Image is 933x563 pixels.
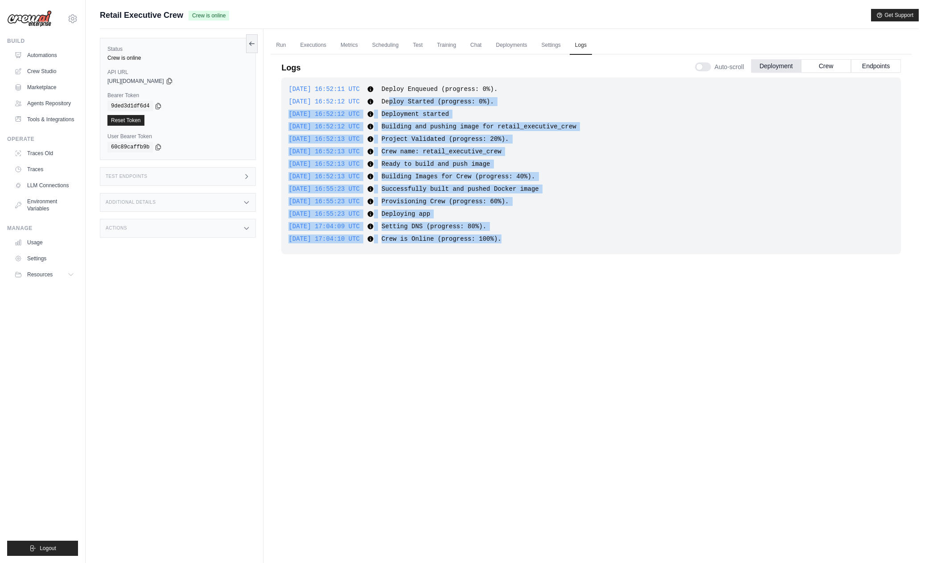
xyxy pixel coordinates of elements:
a: Logs [570,36,592,55]
span: [DATE] 16:52:12 UTC [288,111,360,118]
a: LLM Connections [11,178,78,193]
span: Successfully built and pushed Docker image [382,185,539,193]
code: 9ded3d1df6d4 [107,101,153,111]
span: [DATE] 16:55:23 UTC [288,198,360,205]
span: Crew name: retail_executive_crew [382,148,501,155]
span: [DATE] 16:52:12 UTC [288,98,360,105]
a: Traces [11,162,78,177]
span: Project Validated (progress: 20%). [382,136,509,143]
label: Bearer Token [107,92,248,99]
h3: Additional Details [106,200,156,205]
h3: Test Endpoints [106,174,148,179]
button: Deployment [751,59,801,73]
div: Crew is online [107,54,248,62]
a: Environment Variables [11,194,78,216]
span: Setting DNS (progress: 80%). [382,223,486,230]
span: Crew is Online (progress: 100%). [382,235,501,242]
button: Get Support [871,9,919,21]
span: [DATE] 16:55:23 UTC [288,185,360,193]
a: Scheduling [367,36,404,55]
span: Resources [27,271,53,278]
iframe: Chat Widget [888,520,933,563]
a: Traces Old [11,146,78,160]
span: [DATE] 17:04:09 UTC [288,223,360,230]
span: Crew is online [189,11,229,21]
span: [DATE] 16:52:13 UTC [288,160,360,168]
span: Auto-scroll [715,62,744,71]
a: Marketplace [11,80,78,95]
a: Chat [465,36,487,55]
a: Agents Repository [11,96,78,111]
span: Retail Executive Crew [100,9,183,21]
a: Settings [536,36,566,55]
h3: Actions [106,226,127,231]
span: Building Images for Crew (progress: 40%). [382,173,535,180]
label: User Bearer Token [107,133,248,140]
a: Metrics [335,36,363,55]
a: Tools & Integrations [11,112,78,127]
a: Usage [11,235,78,250]
span: [DATE] 16:52:13 UTC [288,136,360,143]
a: Executions [295,36,332,55]
button: Endpoints [851,59,901,73]
div: Build [7,37,78,45]
code: 60c89caffb9b [107,142,153,152]
img: Logo [7,10,52,27]
span: Building and pushing image for retail_executive_crew [382,123,576,130]
a: Reset Token [107,115,144,126]
span: Deployment started [382,111,449,118]
span: Deploying app [382,210,430,218]
a: Test [407,36,428,55]
span: Logout [40,545,56,552]
button: Resources [11,267,78,282]
a: Automations [11,48,78,62]
span: Deploy Started (progress: 0%). [382,98,494,105]
button: Logout [7,541,78,556]
div: Manage [7,225,78,232]
a: Run [271,36,291,55]
a: Training [432,36,461,55]
label: API URL [107,69,248,76]
span: Ready to build and push image [382,160,490,168]
span: [DATE] 16:52:13 UTC [288,173,360,180]
span: [DATE] 16:52:12 UTC [288,123,360,130]
div: Operate [7,136,78,143]
p: Logs [281,62,300,74]
a: Deployments [490,36,532,55]
span: [URL][DOMAIN_NAME] [107,78,164,85]
span: [DATE] 16:52:13 UTC [288,148,360,155]
span: Deploy Enqueued (progress: 0%). [382,86,497,93]
button: Crew [801,59,851,73]
span: [DATE] 16:55:23 UTC [288,210,360,218]
span: Provisioning Crew (progress: 60%). [382,198,509,205]
a: Crew Studio [11,64,78,78]
span: [DATE] 16:52:11 UTC [288,86,360,93]
label: Status [107,45,248,53]
a: Settings [11,251,78,266]
span: [DATE] 17:04:10 UTC [288,235,360,242]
